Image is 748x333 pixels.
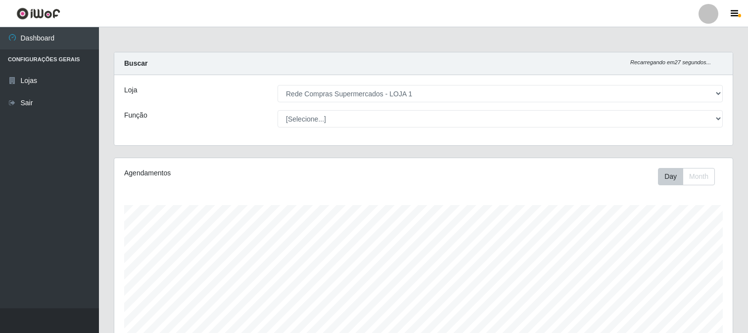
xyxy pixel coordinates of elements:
div: First group [658,168,715,185]
label: Loja [124,85,137,95]
img: CoreUI Logo [16,7,60,20]
button: Day [658,168,683,185]
div: Agendamentos [124,168,365,178]
button: Month [683,168,715,185]
div: Toolbar with button groups [658,168,723,185]
strong: Buscar [124,59,147,67]
i: Recarregando em 27 segundos... [630,59,711,65]
label: Função [124,110,147,121]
